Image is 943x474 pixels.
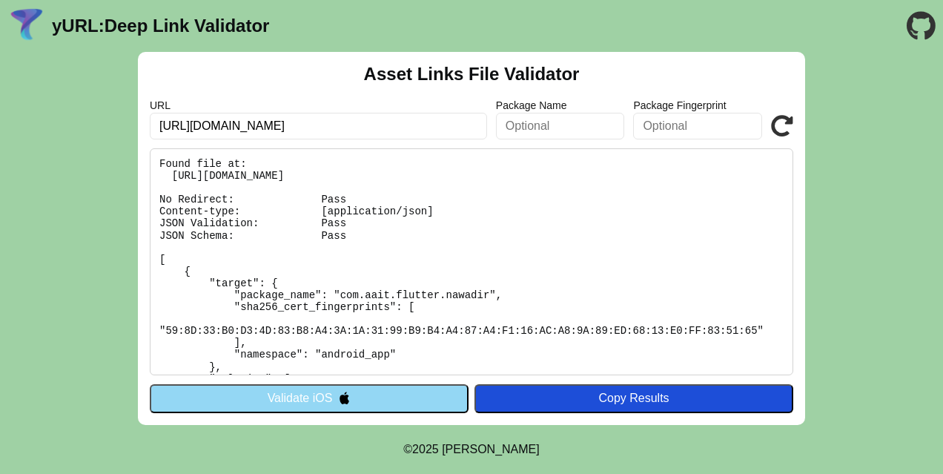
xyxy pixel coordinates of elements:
[496,99,625,111] label: Package Name
[482,392,786,405] div: Copy Results
[150,113,487,139] input: Required
[412,443,439,455] span: 2025
[52,16,269,36] a: yURL:Deep Link Validator
[496,113,625,139] input: Optional
[338,392,351,404] img: appleIcon.svg
[442,443,540,455] a: Michael Ibragimchayev's Personal Site
[403,425,539,474] footer: ©
[150,384,469,412] button: Validate iOS
[633,113,762,139] input: Optional
[150,148,793,375] pre: Found file at: [URL][DOMAIN_NAME] No Redirect: Pass Content-type: [application/json] JSON Validat...
[474,384,793,412] button: Copy Results
[150,99,487,111] label: URL
[633,99,762,111] label: Package Fingerprint
[7,7,46,45] img: yURL Logo
[364,64,580,85] h2: Asset Links File Validator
